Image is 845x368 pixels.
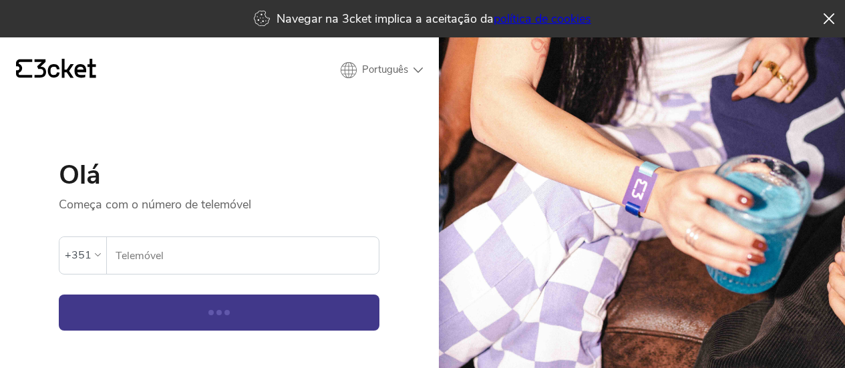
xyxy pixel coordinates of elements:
[16,59,32,78] g: {' '}
[65,245,92,265] div: +351
[277,11,591,27] p: Navegar na 3cket implica a aceitação da
[59,295,379,331] button: Continuar
[107,237,379,274] label: Telemóvel
[494,11,591,27] a: política de cookies
[115,237,379,274] input: Telemóvel
[59,188,379,212] p: Começa com o número de telemóvel
[16,59,96,81] a: {' '}
[59,162,379,188] h1: Olá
